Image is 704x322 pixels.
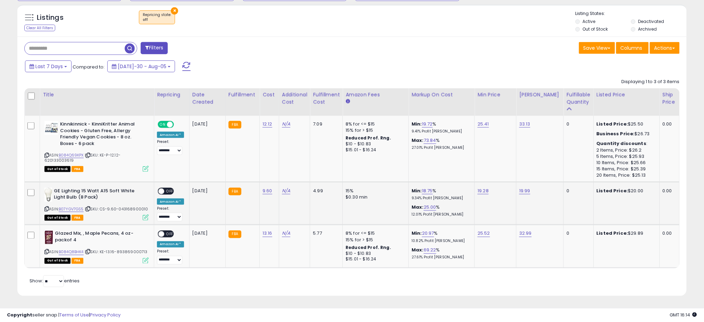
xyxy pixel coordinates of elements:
small: FBA [229,231,241,238]
div: 15% for > $15 [346,237,403,243]
div: 20 Items, Price: $25.13 [597,172,654,178]
div: 0.00 [663,231,674,237]
p: 9.41% Profit [PERSON_NAME] [412,129,469,134]
p: 9.34% Profit [PERSON_NAME] [412,196,469,201]
a: B084Q8BHK4 [59,249,84,255]
div: % [412,137,469,150]
b: Min: [412,230,422,237]
label: Out of Stock [583,26,608,32]
div: Clear All Filters [24,25,55,31]
label: Active [583,18,596,24]
b: Max: [412,137,424,144]
div: 7.09 [313,121,337,127]
span: | SKU: KE-P-12.12-620133003619 [44,152,121,163]
div: 0.00 [663,188,674,194]
p: 12.01% Profit [PERSON_NAME] [412,212,469,217]
div: 5 Items, Price: $25.93 [597,153,654,160]
div: 15% [346,188,403,194]
b: Max: [412,247,424,253]
div: Preset: [157,206,184,222]
div: 5.77 [313,231,337,237]
div: 0 [566,121,588,127]
a: 69.22 [424,247,436,254]
div: Date Created [192,91,223,106]
div: Fulfillment Cost [313,91,340,106]
button: Last 7 Days [25,61,72,72]
div: % [412,204,469,217]
h5: Listings [37,13,64,23]
a: Terms of Use [59,312,89,318]
span: All listings that are currently out of stock and unavailable for purchase on Amazon [44,258,71,264]
span: FBA [72,258,83,264]
div: ASIN: [44,231,149,263]
small: FBA [229,121,241,129]
span: Repricing state : [143,12,171,23]
div: Cost [263,91,276,98]
a: 19.99 [519,187,530,194]
button: Save View [579,42,615,54]
div: Repricing [157,91,187,98]
span: Show: entries [30,278,80,284]
span: | SKU: KE-13.16-893869000713 [85,249,148,255]
div: Fulfillable Quantity [566,91,590,106]
b: Listed Price: [597,230,628,237]
span: OFF [173,122,184,128]
button: Actions [650,42,680,54]
a: 20.97 [422,230,434,237]
a: N/A [282,230,290,237]
div: Amazon AI * [157,241,184,248]
div: seller snap | | [7,312,121,319]
a: 73.84 [424,137,436,144]
img: 41CZ9qru9wL._SL40_.jpg [44,231,53,244]
div: [DATE] [192,231,220,237]
div: ASIN: [44,121,149,171]
span: OFF [164,188,175,194]
b: Listed Price: [597,121,628,127]
div: Amazon Fees [346,91,406,98]
div: off [143,17,171,22]
p: 10.82% Profit [PERSON_NAME] [412,239,469,244]
a: 18.75 [422,187,433,194]
div: 4.99 [313,188,337,194]
img: 51-Z0WCOuUL._SL40_.jpg [44,121,58,135]
button: Columns [616,42,649,54]
span: FBA [72,215,83,221]
div: Additional Cost [282,91,307,106]
a: B084Q69KPX [59,152,84,158]
a: N/A [282,187,290,194]
b: GE Lighting 15 Watt A15 Soft White Light Bulb (8 Pack) [54,188,138,202]
p: 27.01% Profit [PERSON_NAME] [412,145,469,150]
a: 25.41 [478,121,489,128]
span: [DATE]-30 - Aug-05 [118,63,166,70]
div: 0.00 [663,121,674,127]
a: 9.60 [263,187,272,194]
small: FBA [229,188,241,195]
div: Min Price [478,91,513,98]
div: $20.00 [597,188,654,194]
b: Kinnikinnick - KinniKritter Animal Cookies - Gluten Free, Allergy Friendly Vegan Cookies - 8 oz. ... [60,121,144,148]
b: Quantity discounts [597,140,647,147]
a: 25.00 [424,204,436,211]
span: Last 7 Days [35,63,63,70]
small: Amazon Fees. [346,98,350,105]
div: Markup on Cost [412,91,472,98]
label: Deactivated [638,18,664,24]
div: : [597,140,654,147]
div: $25.50 [597,121,654,127]
b: Reduced Prof. Rng. [346,245,391,251]
a: 12.12 [263,121,272,128]
div: [DATE] [192,188,220,194]
div: [DATE] [192,121,220,127]
div: 0 [566,231,588,237]
div: ASIN: [44,188,149,220]
p: Listing States: [575,10,687,17]
b: Min: [412,187,422,194]
div: 15% for > $15 [346,127,403,134]
span: 2025-08-13 16:14 GMT [670,312,697,318]
div: Displaying 1 to 3 of 3 items [622,79,680,85]
span: Columns [621,45,643,51]
b: Max: [412,204,424,210]
div: 0 [566,188,588,194]
b: Reduced Prof. Rng. [346,135,391,141]
span: ON [158,122,167,128]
